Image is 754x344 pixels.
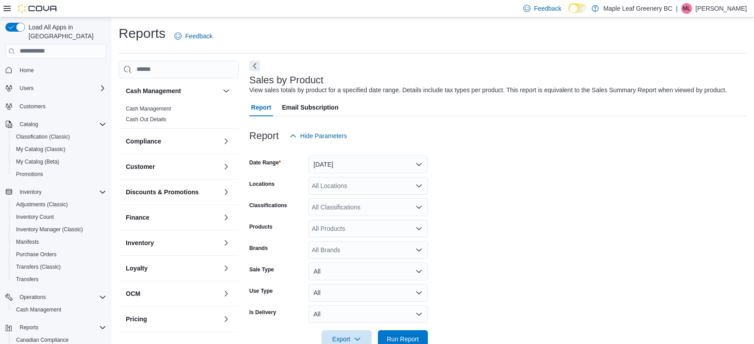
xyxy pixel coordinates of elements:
button: Customer [126,162,219,171]
a: Cash Management [12,304,65,315]
span: Customers [20,103,46,110]
label: Date Range [249,159,281,166]
h3: Customer [126,162,155,171]
button: Users [2,82,110,94]
h3: Compliance [126,137,161,146]
span: Inventory Count [16,213,54,221]
span: Inventory Manager (Classic) [16,226,83,233]
span: Manifests [16,238,39,246]
span: Inventory Count [12,212,106,222]
button: Pricing [221,314,232,324]
button: All [308,284,428,302]
span: Inventory [20,188,41,196]
button: Open list of options [415,246,423,254]
button: Catalog [2,118,110,131]
span: Inventory Manager (Classic) [12,224,106,235]
span: Home [20,67,34,74]
label: Locations [249,180,275,188]
button: OCM [126,289,219,298]
div: Cash Management [119,103,239,128]
span: Run Report [387,335,419,344]
button: Finance [221,212,232,223]
a: Cash Out Details [126,116,166,123]
span: ML [683,3,691,14]
a: Transfers (Classic) [12,262,64,272]
button: Customers [2,100,110,113]
a: Transfers [12,274,42,285]
button: Inventory Count [9,211,110,223]
button: Compliance [221,136,232,147]
button: Purchase Orders [9,248,110,261]
button: Discounts & Promotions [221,187,232,197]
div: Michelle Lim [681,3,692,14]
button: Operations [2,291,110,303]
span: Transfers [12,274,106,285]
button: Transfers (Classic) [9,261,110,273]
a: Purchase Orders [12,249,60,260]
a: Feedback [171,27,216,45]
span: Transfers (Classic) [12,262,106,272]
span: Promotions [16,171,43,178]
button: Finance [126,213,219,222]
button: Discounts & Promotions [126,188,219,197]
button: Open list of options [415,225,423,232]
button: Cash Management [126,86,219,95]
span: Purchase Orders [12,249,106,260]
button: Catalog [16,119,41,130]
button: Customer [221,161,232,172]
h3: Finance [126,213,149,222]
button: Reports [2,321,110,334]
span: Transfers [16,276,38,283]
button: [DATE] [308,156,428,173]
button: Users [16,83,37,94]
button: All [308,305,428,323]
span: Transfers (Classic) [16,263,61,270]
button: Hide Parameters [286,127,351,145]
button: Inventory [126,238,219,247]
label: Brands [249,245,268,252]
img: Cova [18,4,58,13]
span: Catalog [20,121,38,128]
label: Is Delivery [249,309,276,316]
label: Classifications [249,202,287,209]
button: Home [2,64,110,77]
h3: OCM [126,289,141,298]
span: Reports [20,324,38,331]
a: Inventory Manager (Classic) [12,224,87,235]
button: Inventory [2,186,110,198]
span: Promotions [12,169,106,180]
p: [PERSON_NAME] [696,3,747,14]
span: Customers [16,101,106,112]
span: Cash Management [126,105,171,112]
button: Inventory Manager (Classic) [9,223,110,236]
button: My Catalog (Beta) [9,156,110,168]
a: My Catalog (Classic) [12,144,69,155]
span: Feedback [185,32,212,41]
span: Purchase Orders [16,251,57,258]
button: Adjustments (Classic) [9,198,110,211]
button: Loyalty [221,263,232,274]
h3: Pricing [126,315,147,324]
button: Classification (Classic) [9,131,110,143]
input: Dark Mode [568,4,587,13]
label: Products [249,223,273,230]
h3: Report [249,131,279,141]
h3: Loyalty [126,264,148,273]
h1: Reports [119,25,166,42]
span: Users [16,83,106,94]
button: Reports [16,322,42,333]
button: Inventory [221,238,232,248]
span: My Catalog (Classic) [16,146,66,153]
button: Next [249,61,260,71]
button: Cash Management [221,86,232,96]
h3: Cash Management [126,86,181,95]
span: Operations [20,294,46,301]
span: Classification (Classic) [16,133,70,140]
span: Report [251,98,271,116]
h3: Discounts & Promotions [126,188,199,197]
span: Inventory [16,187,106,197]
span: Home [16,65,106,76]
p: | [676,3,678,14]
